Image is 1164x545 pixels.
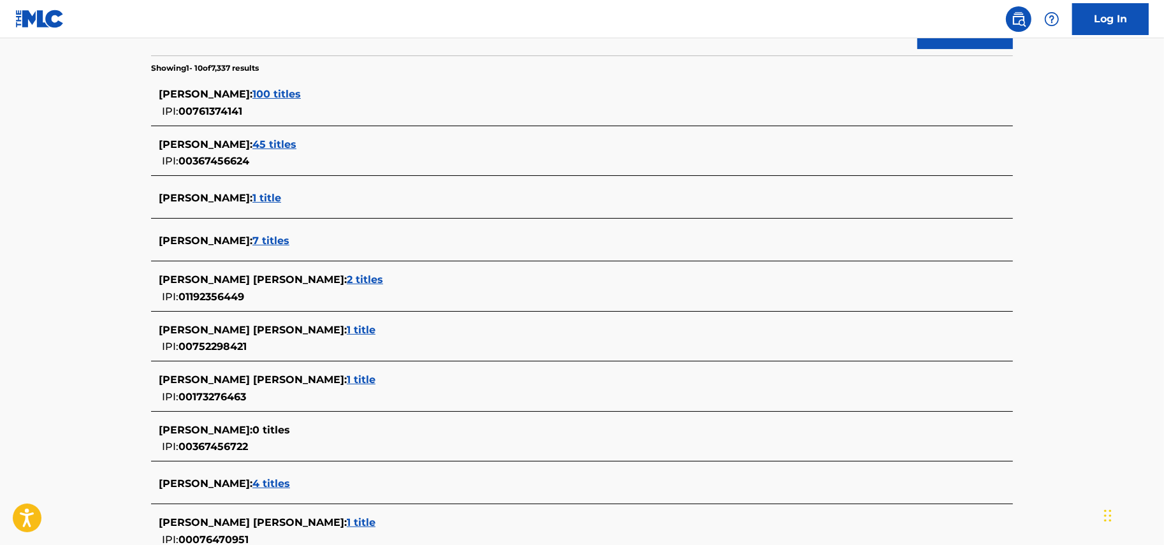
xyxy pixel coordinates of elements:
span: 00367456722 [178,440,248,453]
img: help [1044,11,1059,27]
img: MLC Logo [15,10,64,28]
a: Public Search [1006,6,1031,32]
span: 00752298421 [178,340,247,352]
span: [PERSON_NAME] [PERSON_NAME] : [159,516,347,528]
span: 2 titles [347,273,383,286]
span: 1 title [252,192,281,204]
span: 00173276463 [178,391,246,403]
span: 0 titles [252,424,290,436]
span: 100 titles [252,88,301,100]
span: [PERSON_NAME] : [159,192,252,204]
span: [PERSON_NAME] : [159,88,252,100]
span: 00761374141 [178,105,242,117]
span: [PERSON_NAME] [PERSON_NAME] : [159,374,347,386]
span: IPI: [162,291,178,303]
span: IPI: [162,440,178,453]
span: 1 title [347,516,375,528]
span: [PERSON_NAME] : [159,477,252,490]
span: 45 titles [252,138,296,150]
span: [PERSON_NAME] [PERSON_NAME] : [159,324,347,336]
span: IPI: [162,340,178,352]
span: [PERSON_NAME] : [159,235,252,247]
span: IPI: [162,155,178,167]
span: [PERSON_NAME] : [159,424,252,436]
div: Help [1039,6,1065,32]
span: 4 titles [252,477,290,490]
p: Showing 1 - 10 of 7,337 results [151,62,259,74]
span: 1 title [347,374,375,386]
span: [PERSON_NAME] : [159,138,252,150]
span: [PERSON_NAME] [PERSON_NAME] : [159,273,347,286]
span: IPI: [162,105,178,117]
span: 1 title [347,324,375,336]
span: IPI: [162,391,178,403]
iframe: Chat Widget [1100,484,1164,545]
span: 01192356449 [178,291,244,303]
span: 00367456624 [178,155,249,167]
span: 7 titles [252,235,289,247]
div: Drag [1104,497,1112,535]
a: Log In [1072,3,1149,35]
img: search [1011,11,1026,27]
